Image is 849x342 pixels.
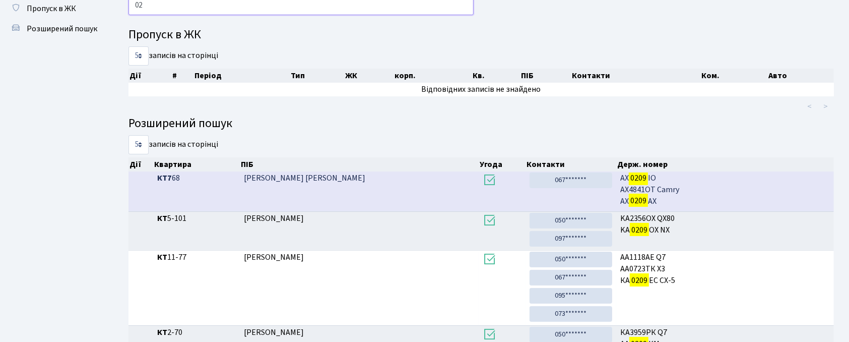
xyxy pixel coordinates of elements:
[571,69,701,83] th: Контакти
[240,157,479,172] th: ПІБ
[154,157,240,172] th: Квартира
[629,171,648,185] mark: 0209
[244,173,365,184] span: [PERSON_NAME] [PERSON_NAME]
[157,173,172,184] b: КТ7
[244,327,304,338] span: [PERSON_NAME]
[620,173,830,207] span: AX IO АХ4841ОТ Camry AX AX
[128,46,218,66] label: записів на сторінці
[193,69,290,83] th: Період
[157,173,235,184] span: 68
[767,69,834,83] th: Авто
[157,327,167,338] b: КТ
[128,157,154,172] th: Дії
[128,46,149,66] select: записів на сторінці
[157,252,167,263] b: КТ
[128,69,171,83] th: Дії
[128,83,834,96] td: Відповідних записів не знайдено
[128,117,834,131] h4: Розширений пошук
[244,252,304,263] span: [PERSON_NAME]
[157,252,235,263] span: 11-77
[290,69,345,83] th: Тип
[157,213,235,224] span: 5-101
[128,28,834,42] h4: Пропуск в ЖК
[244,213,304,224] span: [PERSON_NAME]
[630,223,649,237] mark: 0209
[526,157,616,172] th: Контакти
[472,69,520,83] th: Кв.
[629,194,648,208] mark: 0209
[171,69,193,83] th: #
[520,69,571,83] th: ПІБ
[128,135,149,154] select: записів на сторінці
[394,69,472,83] th: корп.
[128,135,218,154] label: записів на сторінці
[616,157,834,172] th: Держ. номер
[157,327,235,338] span: 2-70
[630,273,649,288] mark: 0209
[620,213,830,236] span: KA2356OX QX80 KA OX NX
[344,69,394,83] th: ЖК
[479,157,526,172] th: Угода
[5,19,106,39] a: Розширений пошук
[27,3,76,14] span: Пропуск в ЖК
[620,252,830,287] span: AA1118AE Q7 АА0723ТК Х3 КА ЕС CX-5
[701,69,768,83] th: Ком.
[157,213,167,224] b: КТ
[27,23,97,34] span: Розширений пошук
